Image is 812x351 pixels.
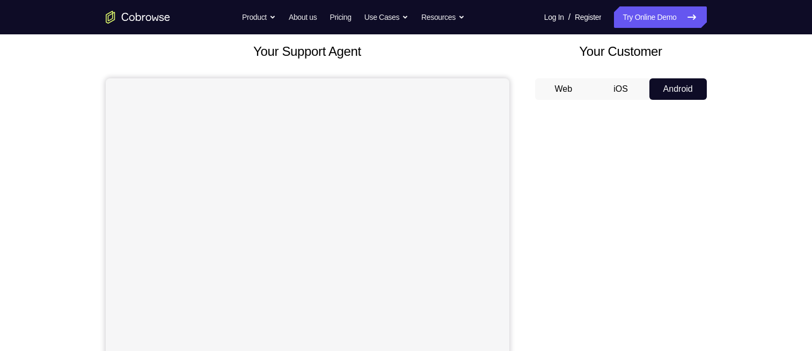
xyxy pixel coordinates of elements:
a: About us [289,6,317,28]
a: Go to the home page [106,11,170,24]
button: Product [242,6,276,28]
span: / [568,11,570,24]
a: Register [575,6,601,28]
button: iOS [592,78,649,100]
h2: Your Customer [535,42,707,61]
button: Resources [421,6,465,28]
button: Android [649,78,707,100]
button: Web [535,78,592,100]
a: Pricing [330,6,351,28]
button: Use Cases [364,6,408,28]
a: Try Online Demo [614,6,706,28]
h2: Your Support Agent [106,42,509,61]
a: Log In [544,6,564,28]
